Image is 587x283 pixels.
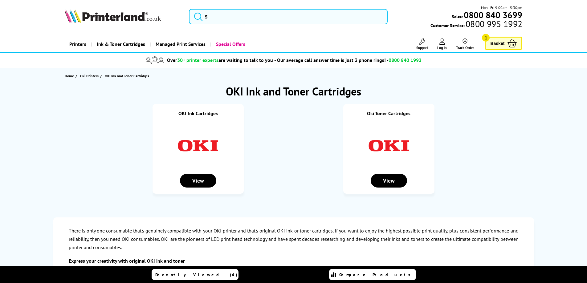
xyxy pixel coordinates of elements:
[150,36,210,52] a: Managed Print Services
[416,45,428,50] span: Support
[53,84,534,99] h1: OKI Ink and Toner Cartridges
[389,57,422,63] span: 0800 840 1992
[65,9,161,23] img: Printerland Logo
[180,178,216,184] a: View
[91,36,150,52] a: Ink & Toner Cartridges
[366,123,412,169] img: Oki Toner Cartridges
[105,74,149,78] span: OKI Ink and Toner Cartridges
[430,21,522,28] span: Customer Service:
[167,57,273,63] span: Over are waiting to talk to you
[437,45,447,50] span: Log In
[210,36,250,52] a: Special Offers
[65,9,181,24] a: Printerland Logo
[69,227,519,252] p: There is only one consumable that's genuinely compatible with your OKI printer and that's origina...
[463,12,522,18] a: 0800 840 3699
[482,34,490,42] span: 1
[329,269,416,280] a: Compare Products
[175,123,221,169] img: OKI Ink Cartridges
[189,9,388,24] input: S
[464,9,522,21] b: 0800 840 3699
[371,178,407,184] a: View
[339,272,414,277] span: Compare Products
[80,73,100,79] a: Oki Printers
[152,269,238,280] a: Recently Viewed (4)
[485,37,522,50] a: Basket 1
[490,39,504,47] span: Basket
[65,36,91,52] a: Printers
[97,36,145,52] span: Ink & Toner Cartridges
[371,174,407,188] div: View
[80,73,99,79] span: Oki Printers
[178,110,218,116] a: OKI Ink Cartridges
[456,38,474,50] a: Track Order
[465,21,522,27] span: 0800 995 1992
[177,57,218,63] span: 30+ printer experts
[65,73,75,79] a: Home
[155,272,238,277] span: Recently Viewed (4)
[69,258,519,264] h3: Express your creativity with original OKI ink and toner
[180,174,216,188] div: View
[481,5,522,10] span: Mon - Fri 9:00am - 5:30pm
[452,14,463,19] span: Sales:
[437,38,447,50] a: Log In
[274,57,422,63] span: - Our average call answer time is just 3 phone rings! -
[416,38,428,50] a: Support
[367,110,410,116] a: Oki Toner Cartridges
